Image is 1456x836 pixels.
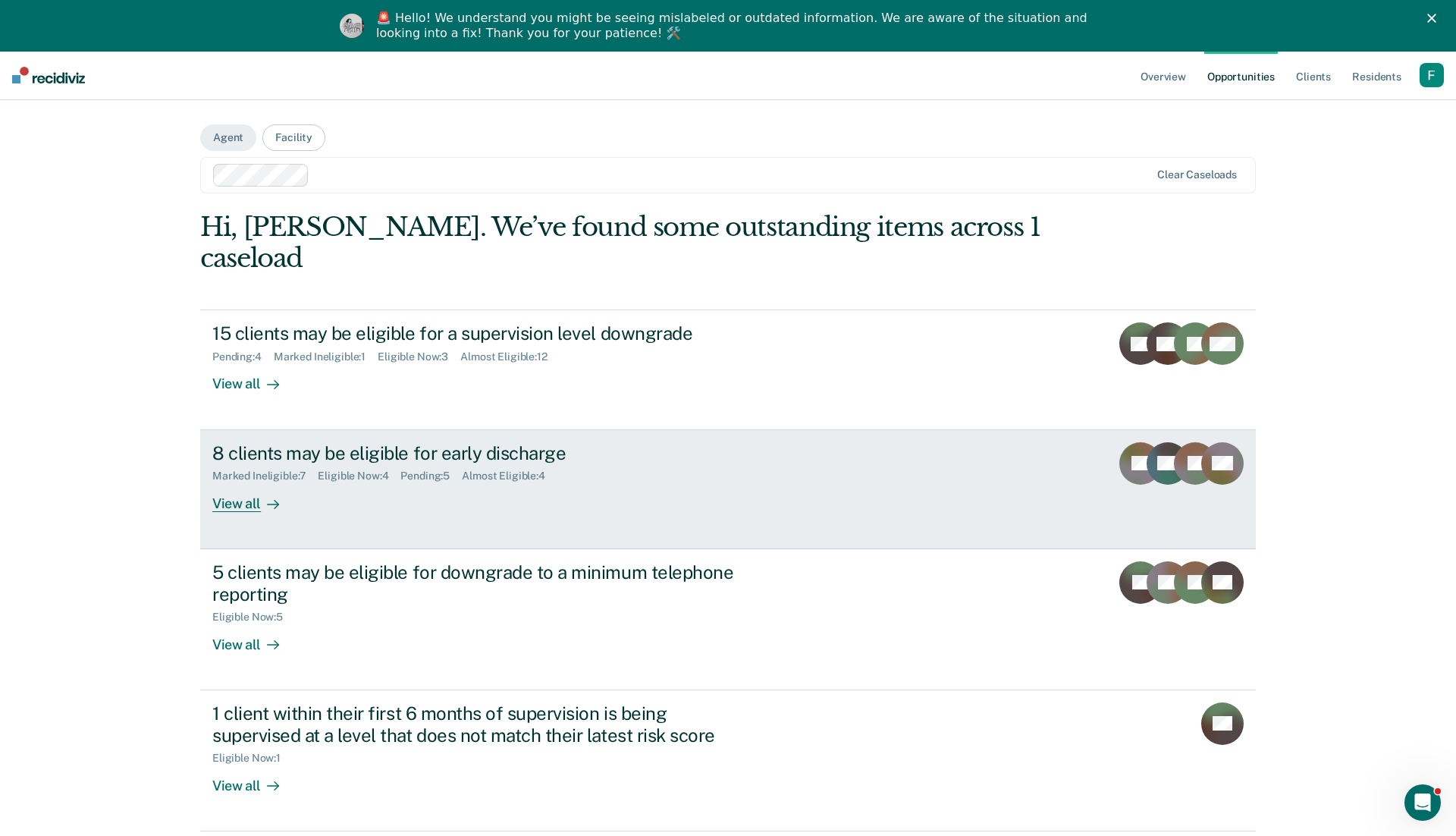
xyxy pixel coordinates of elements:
[1427,14,1442,23] div: Close
[212,611,295,624] div: Eligible Now : 5
[212,470,318,482] div: Marked Ineligible : 7
[1137,51,1189,99] a: Overview
[1293,51,1334,99] a: Clients
[212,482,297,512] div: View all
[212,752,293,765] div: Eligible Now : 1
[12,67,85,83] img: Recidiviz
[462,470,557,482] div: Almost Eligible : 4
[200,310,1256,429] a: 15 clients may be eligible for a supervision level downgradePending:4Marked Ineligible:1Eligible ...
[1349,51,1404,99] a: Residents
[318,470,400,482] div: Eligible Now : 4
[212,442,745,464] div: 8 clients may be eligible for early discharge
[212,561,745,605] div: 5 clients may be eligible for downgrade to a minimum telephone reporting
[376,11,1092,41] div: 🚨 Hello! We understand you might be seeing mislabeled or outdated information. We are aware of th...
[274,350,378,363] div: Marked Ineligible : 1
[340,14,364,38] img: Profile image for Kim
[1157,168,1237,181] div: Clear caseloads
[200,549,1256,690] a: 5 clients may be eligible for downgrade to a minimum telephone reportingEligible Now:5View all
[212,363,297,393] div: View all
[1404,784,1441,821] iframe: Intercom live chat
[200,690,1256,831] a: 1 client within their first 6 months of supervision is being supervised at a level that does not ...
[400,470,462,482] div: Pending : 5
[200,212,1045,274] div: Hi, [PERSON_NAME]. We’ve found some outstanding items across 1 caseload
[1204,51,1278,99] a: Opportunities
[212,702,745,746] div: 1 client within their first 6 months of supervision is being supervised at a level that does not ...
[212,350,274,363] div: Pending : 4
[262,124,325,151] button: Facility
[200,124,256,151] button: Agent
[212,765,297,794] div: View all
[212,624,297,653] div: View all
[200,430,1256,549] a: 8 clients may be eligible for early dischargeMarked Ineligible:7Eligible Now:4Pending:5Almost Eli...
[460,350,560,363] div: Almost Eligible : 12
[212,322,745,344] div: 15 clients may be eligible for a supervision level downgrade
[378,350,460,363] div: Eligible Now : 3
